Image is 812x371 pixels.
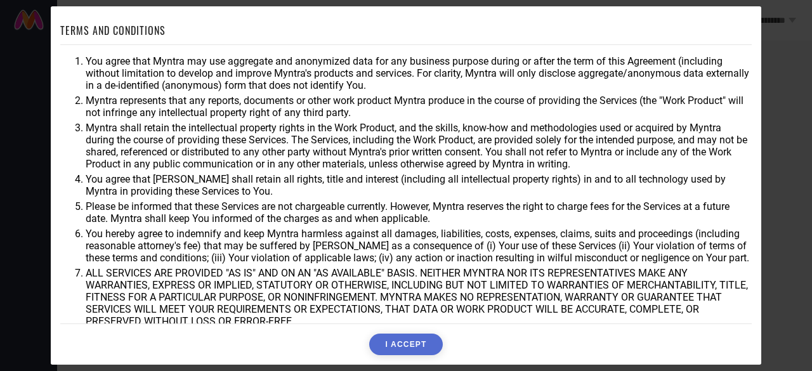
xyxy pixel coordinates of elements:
button: I ACCEPT [369,334,442,355]
li: You hereby agree to indemnify and keep Myntra harmless against all damages, liabilities, costs, e... [86,228,752,264]
h1: TERMS AND CONDITIONS [60,23,166,38]
li: ALL SERVICES ARE PROVIDED "AS IS" AND ON AN "AS AVAILABLE" BASIS. NEITHER MYNTRA NOR ITS REPRESEN... [86,267,752,327]
li: Myntra shall retain the intellectual property rights in the Work Product, and the skills, know-ho... [86,122,752,170]
li: You agree that [PERSON_NAME] shall retain all rights, title and interest (including all intellect... [86,173,752,197]
li: Myntra represents that any reports, documents or other work product Myntra produce in the course ... [86,94,752,119]
li: Please be informed that these Services are not chargeable currently. However, Myntra reserves the... [86,200,752,225]
li: You agree that Myntra may use aggregate and anonymized data for any business purpose during or af... [86,55,752,91]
